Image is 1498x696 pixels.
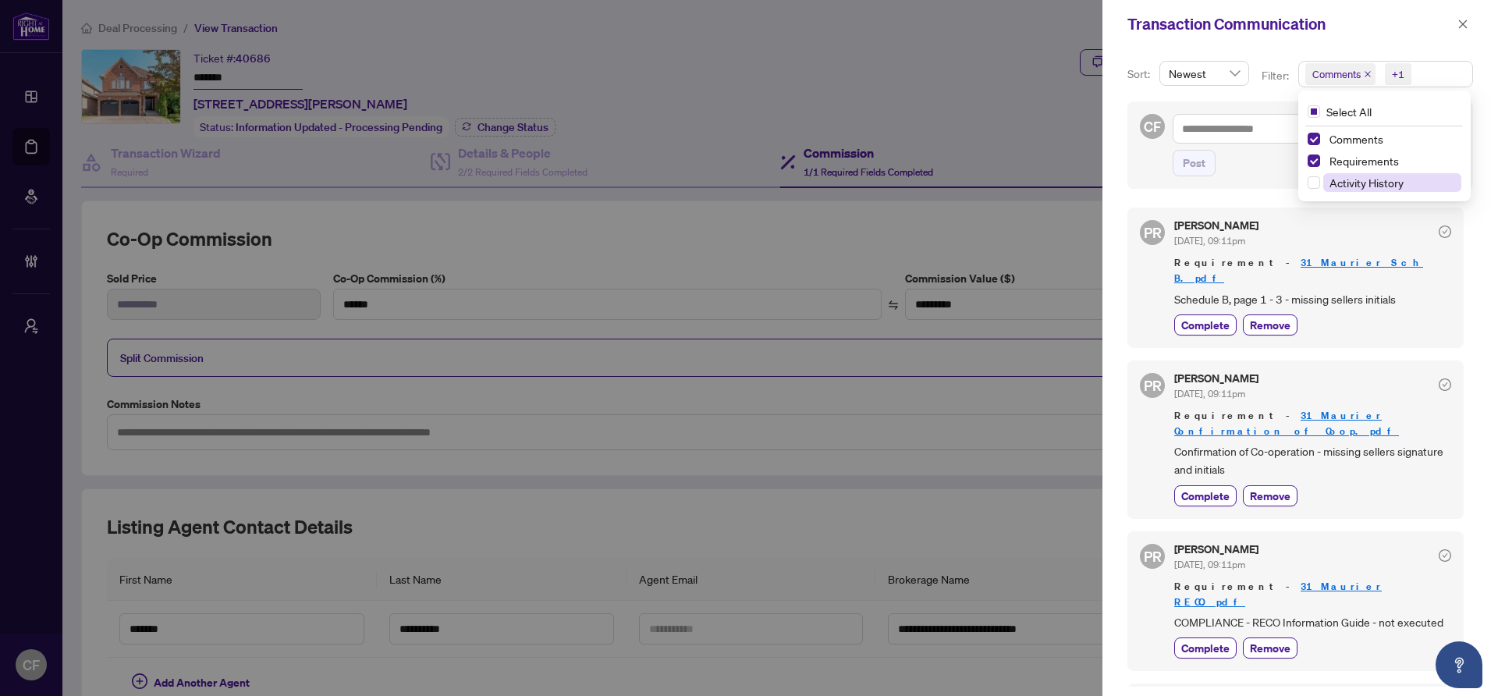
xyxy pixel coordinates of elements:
span: Schedule B, page 1 - 3 - missing sellers initials [1174,290,1451,308]
span: Complete [1181,317,1230,333]
h5: [PERSON_NAME] [1174,544,1258,555]
span: Comments [1329,132,1383,146]
h5: [PERSON_NAME] [1174,220,1258,231]
span: Comments [1305,63,1376,85]
span: Select Requirements [1308,154,1320,167]
span: PR [1144,375,1162,396]
button: Complete [1174,314,1237,336]
span: Newest [1169,62,1240,85]
span: Requirement - [1174,408,1451,439]
span: COMPLIANCE - RECO Information Guide - not executed [1174,613,1451,631]
p: Filter: [1262,67,1291,84]
span: Requirement - [1174,255,1451,286]
button: Complete [1174,637,1237,659]
span: check-circle [1439,549,1451,562]
span: [DATE], 09:11pm [1174,559,1245,570]
span: check-circle [1439,378,1451,391]
span: [DATE], 09:11pm [1174,388,1245,399]
span: Comments [1323,130,1461,148]
span: Activity History [1323,173,1461,192]
span: Remove [1250,317,1290,333]
span: CF [1144,115,1161,137]
span: Complete [1181,640,1230,656]
span: Complete [1181,488,1230,504]
span: Requirements [1329,154,1399,168]
span: Requirements [1323,151,1461,170]
a: 31 Maurier RECO.pdf [1174,580,1382,609]
span: [DATE], 09:11pm [1174,235,1245,247]
span: Activity History [1329,176,1404,190]
p: Sort: [1127,66,1153,83]
button: Open asap [1436,641,1482,688]
span: Requirement - [1174,579,1451,610]
span: Select Activity History [1308,176,1320,189]
span: close [1457,19,1468,30]
button: Remove [1243,485,1297,506]
h5: [PERSON_NAME] [1174,373,1258,384]
span: PR [1144,222,1162,243]
a: 31 Maurier Confirmation of Coop.pdf [1174,409,1399,438]
span: PR [1144,545,1162,567]
span: close [1364,70,1372,78]
span: Remove [1250,488,1290,504]
button: Complete [1174,485,1237,506]
span: Remove [1250,640,1290,656]
span: Select Comments [1308,133,1320,145]
button: Remove [1243,637,1297,659]
span: Select All [1320,103,1378,120]
div: Transaction Communication [1127,12,1453,36]
span: Comments [1312,66,1361,82]
div: +1 [1392,66,1404,82]
button: Remove [1243,314,1297,336]
span: Confirmation of Co-operation - missing sellers signature and initials [1174,442,1451,479]
button: Post [1173,150,1216,176]
span: check-circle [1439,225,1451,238]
